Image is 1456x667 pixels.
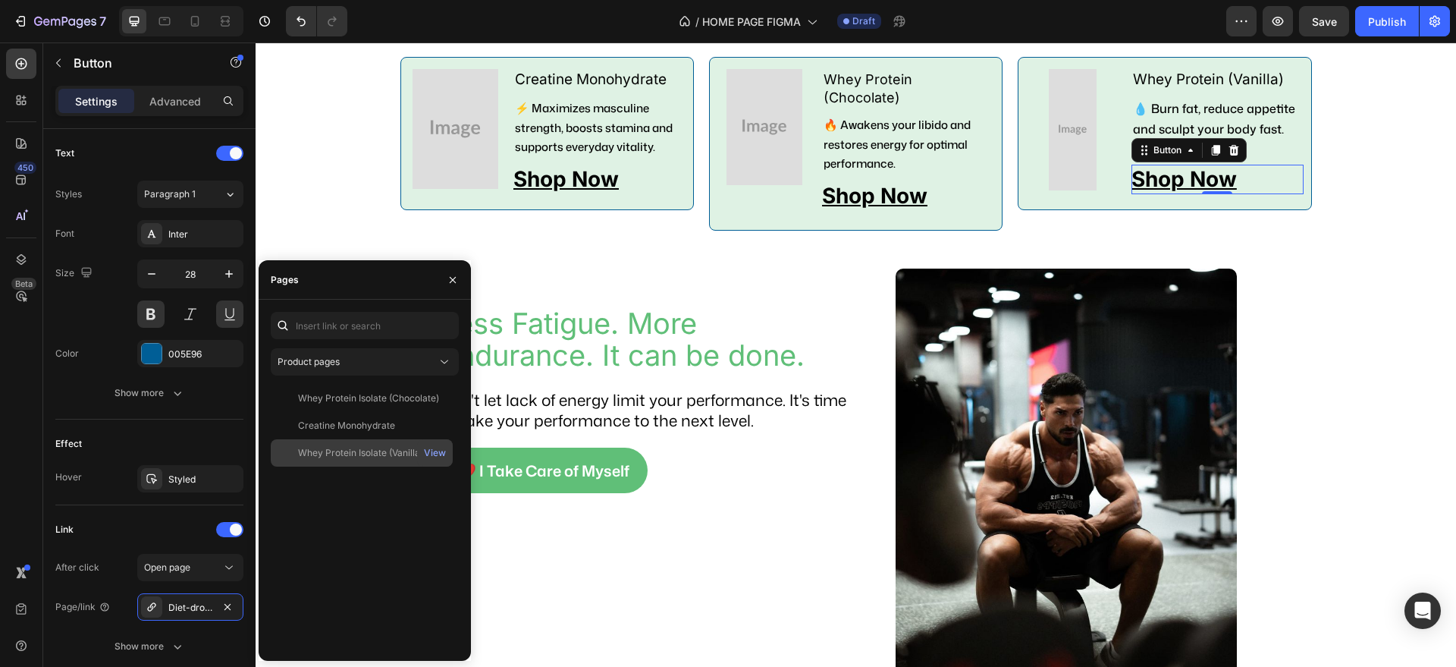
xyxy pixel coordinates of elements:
p: Whey Protein (Chocolate) [568,28,737,64]
img: 555x1403 [793,27,841,147]
div: After click [55,561,99,574]
div: Beta [11,278,36,290]
button: Publish [1355,6,1419,36]
button: Save [1299,6,1349,36]
div: Rich Text Editor. Editing area: main [566,27,739,65]
button: Show more [55,379,243,407]
span: HOME PAGE FIGMA [702,14,801,30]
div: Text [55,146,74,160]
p: 💧 Burn fat, reduce appetite and sculpt your body fast. [877,56,1046,97]
button: Open page [137,554,243,581]
div: Size [55,263,96,284]
div: Whey Protein Isolate (Chocolate) [298,392,439,405]
p: Don't let lack of energy limit your performance. It's time to take your performance to the next l... [185,348,596,389]
button: Paragraph 1 [137,181,243,208]
h2: Less Fatigue. More Endurance. It can be done. [184,264,598,331]
img: 904x1384 [471,27,547,143]
div: Undo/Redo [286,6,347,36]
span: Paragraph 1 [144,187,196,201]
p: 7 [99,12,106,30]
span: / [695,14,699,30]
img: gempages_581881832878900072-53272ede-7fce-4f9e-862a-ec67d598ff61.jpg [640,226,981,653]
div: 450 [14,162,36,174]
div: Page/link [55,600,111,614]
div: Effect [55,437,82,451]
a: Shop Now [258,122,363,152]
span: Product pages [278,356,340,367]
p: ❤️ I Take Care of Myself [202,414,374,442]
p: Whey Protein (Vanilla) [877,28,1046,47]
p: Button [74,54,202,72]
div: View [424,446,446,460]
p: ⚡ Maximizes masculine strength, boosts stamina and supports everyday vitality. [259,56,428,115]
div: Whey Protein Isolate (Vanilla) [298,446,423,460]
div: Open Intercom Messenger [1404,593,1441,629]
div: 005E96 [168,348,240,361]
div: Diet-drops-ultra-1-oz [168,601,212,615]
p: Settings [75,93,118,109]
div: Show more [115,385,185,401]
div: Styled [168,473,240,486]
button: View [423,442,447,464]
div: Font [55,227,74,241]
button: Product pages [271,348,459,376]
div: Pages [271,273,299,287]
div: Inter [168,228,240,241]
div: Hover [55,470,82,484]
button: 7 [6,6,113,36]
div: Show more [115,639,185,654]
a: Shop Now [566,139,672,168]
div: Link [55,523,74,536]
span: Open page [144,562,190,573]
input: Insert link or search [271,312,459,339]
div: Publish [1368,14,1406,30]
p: Advanced [149,93,201,109]
a: Shop Now [876,122,981,152]
span: Save [1312,15,1337,28]
div: Styles [55,187,82,201]
div: Button [895,101,929,115]
span: Draft [852,14,875,28]
a: ❤️ I Take Care of Myself [184,405,392,451]
button: Show more [55,633,243,660]
iframe: Design area [256,42,1456,667]
p: 🔥 Awakens your libido and restores energy for optimal performance. [568,73,737,131]
div: Creatine Monohydrate [298,419,395,433]
div: Color [55,347,79,360]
